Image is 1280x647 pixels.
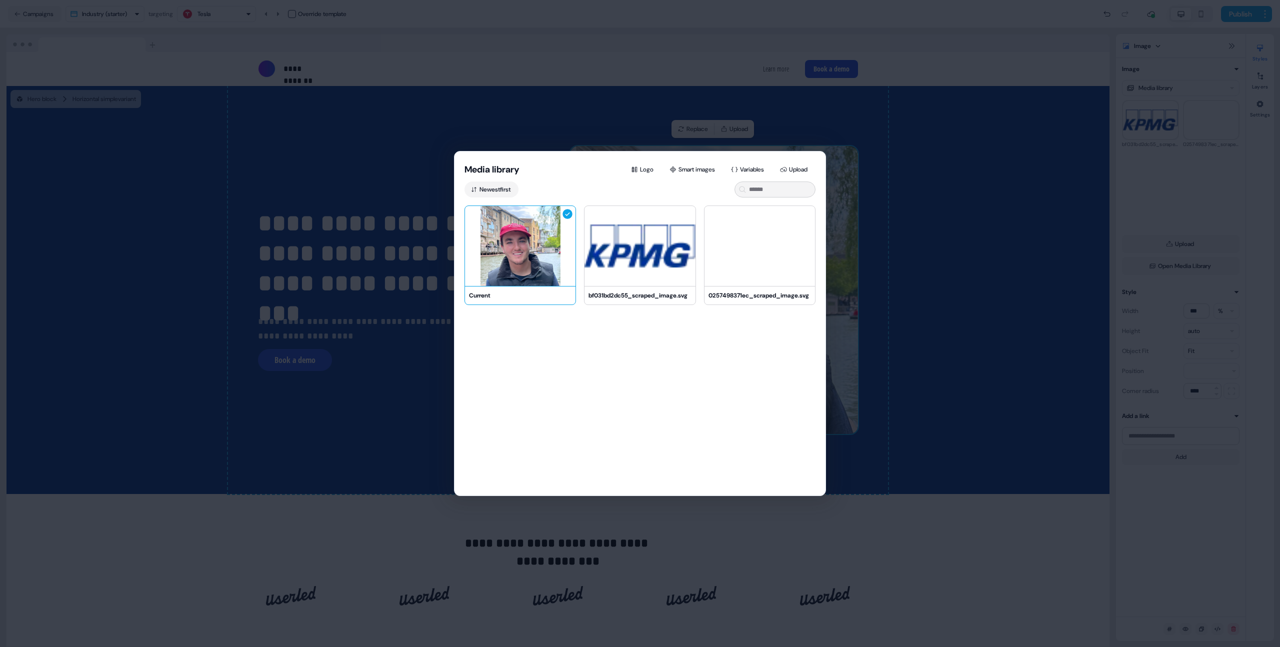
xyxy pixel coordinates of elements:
div: bf031bd2dc55_scraped_image.svg [588,290,691,300]
button: Newestfirst [464,181,518,197]
button: Smart images [663,161,723,177]
button: Variables [725,161,772,177]
div: Current [469,290,571,300]
button: Media library [464,163,519,175]
img: 0257498371ec_scraped_image.svg [704,206,815,286]
img: Current [465,206,575,286]
div: 0257498371ec_scraped_image.svg [708,290,811,300]
button: Logo [625,161,661,177]
button: Upload [774,161,815,177]
img: bf031bd2dc55_scraped_image.svg [584,206,695,286]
